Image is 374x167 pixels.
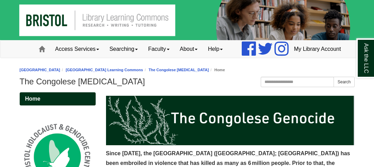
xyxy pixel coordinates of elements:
[25,96,40,102] span: Home
[175,40,203,58] a: About
[20,67,355,73] nav: breadcrumb
[20,68,60,72] a: [GEOGRAPHIC_DATA]
[148,68,209,72] a: The Congolese [MEDICAL_DATA]
[104,40,143,58] a: Searching
[20,92,96,105] a: Home
[143,40,175,58] a: Faculty
[203,40,228,58] a: Help
[66,68,143,72] a: [GEOGRAPHIC_DATA] Learning Commons
[209,67,225,73] li: Home
[20,77,355,86] h1: The Congolese [MEDICAL_DATA]
[50,40,104,58] a: Access Services
[289,40,346,58] a: My Library Account
[106,96,355,145] img: The Congolese Genocide
[334,77,354,87] button: Search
